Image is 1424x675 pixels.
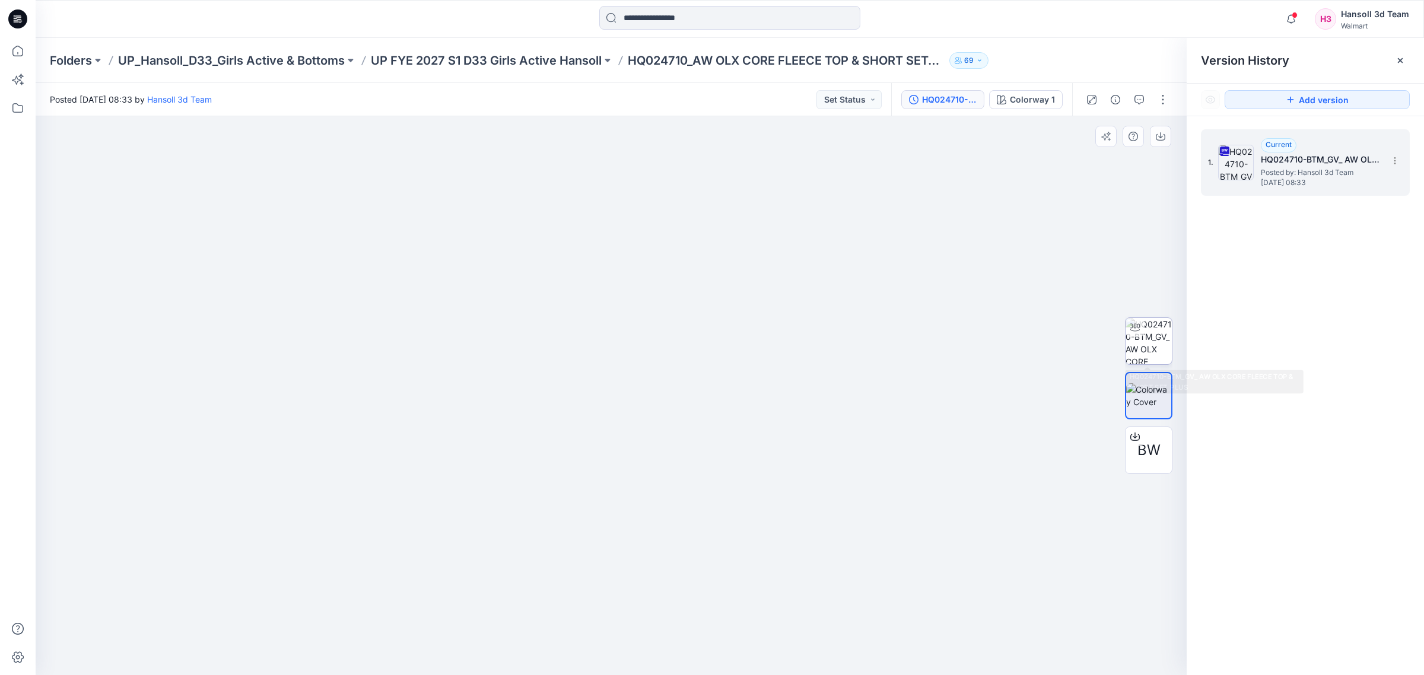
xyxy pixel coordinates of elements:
span: Posted by: Hansoll 3d Team [1261,167,1379,179]
div: HQ024710-BTM_GV_ AW OLX CORE FLEECE TOP & SHORT SET_PLUS [922,93,977,106]
span: Version History [1201,53,1289,68]
button: Colorway 1 [989,90,1063,109]
a: Folders [50,52,92,69]
span: [DATE] 08:33 [1261,179,1379,187]
h5: HQ024710-BTM_GV_ AW OLX CORE FLEECE TOP & SHORT SET_PLUS [1261,152,1379,167]
button: Add version [1225,90,1410,109]
img: HQ024710-BTM_GV_ AW OLX CORE FLEECE TOP & SHORT SET_PLUS [1218,145,1254,180]
button: Close [1396,56,1405,65]
div: Walmart [1341,21,1409,30]
span: Posted [DATE] 08:33 by [50,93,212,106]
div: Hansoll 3d Team [1341,7,1409,21]
button: Details [1106,90,1125,109]
a: UP_Hansoll_D33_Girls Active & Bottoms [118,52,345,69]
p: HQ024710_AW OLX CORE FLEECE TOP & SHORT SET_PLUS [628,52,945,69]
span: Current [1266,140,1292,149]
button: 69 [949,52,988,69]
span: 1. [1208,157,1213,168]
span: BW [1137,440,1161,461]
button: Show Hidden Versions [1201,90,1220,109]
a: Hansoll 3d Team [147,94,212,104]
p: 69 [964,54,974,67]
div: Colorway 1 [1010,93,1055,106]
button: HQ024710-BTM_GV_ AW OLX CORE FLEECE TOP & SHORT SET_PLUS [901,90,984,109]
img: HQ024710-BTM_GV_ AW OLX CORE FLEECE TOP & SHORT SET_PLUS [1126,318,1172,364]
img: Colorway Cover [1126,383,1171,408]
div: H3 [1315,8,1336,30]
a: UP FYE 2027 S1 D33 Girls Active Hansoll [371,52,602,69]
